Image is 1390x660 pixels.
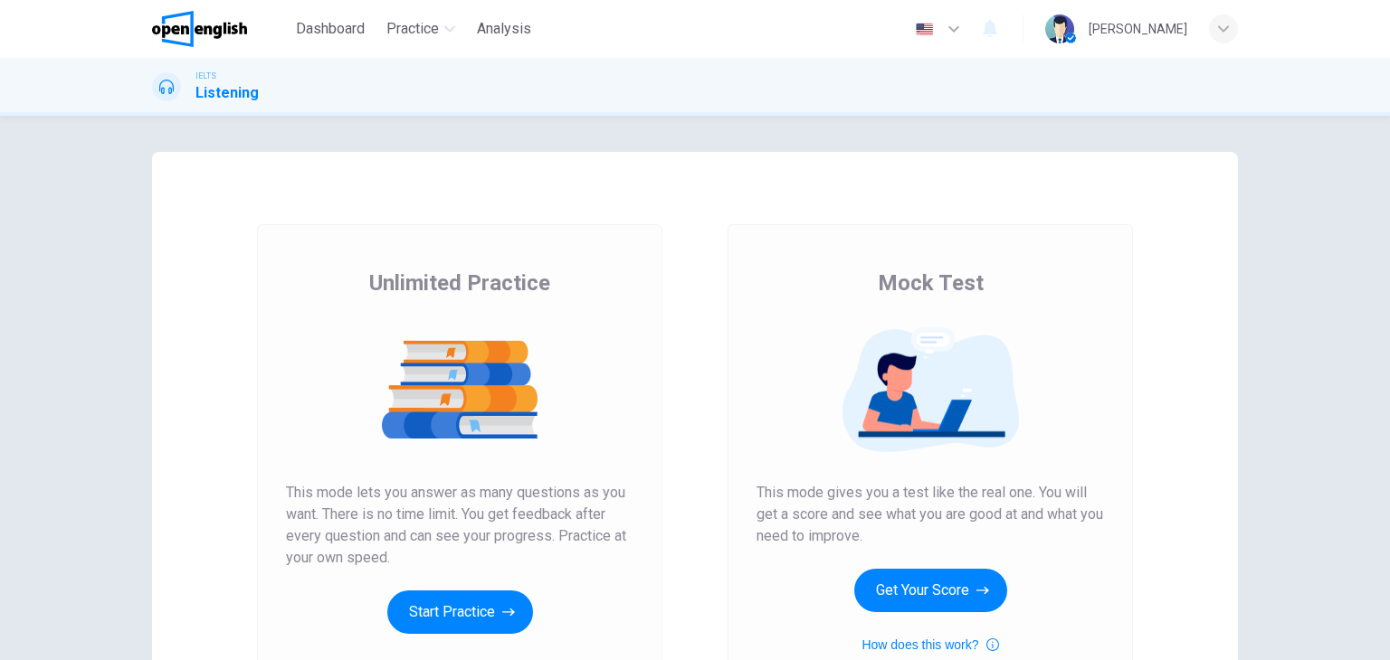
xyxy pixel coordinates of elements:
[152,11,289,47] a: OpenEnglish logo
[296,18,365,40] span: Dashboard
[862,634,998,655] button: How does this work?
[1045,14,1074,43] img: Profile picture
[477,18,531,40] span: Analysis
[757,482,1104,547] span: This mode gives you a test like the real one. You will get a score and see what you are good at a...
[387,590,533,634] button: Start Practice
[379,13,462,45] button: Practice
[913,23,936,36] img: en
[878,269,984,297] span: Mock Test
[854,569,1007,612] button: Get Your Score
[289,13,372,45] button: Dashboard
[152,11,247,47] img: OpenEnglish logo
[470,13,538,45] button: Analysis
[386,18,439,40] span: Practice
[286,482,633,569] span: This mode lets you answer as many questions as you want. There is no time limit. You get feedback...
[195,70,216,82] span: IELTS
[369,269,550,297] span: Unlimited Practice
[195,82,259,104] h1: Listening
[1089,18,1187,40] div: [PERSON_NAME]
